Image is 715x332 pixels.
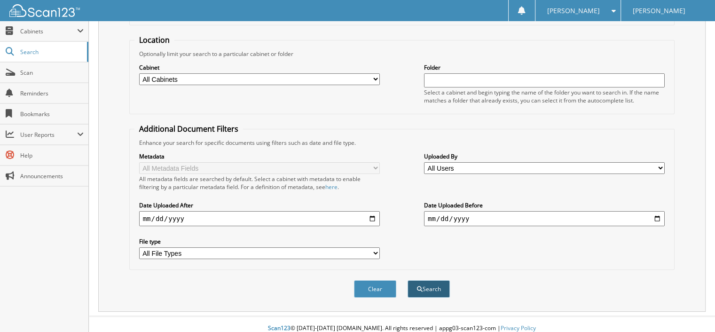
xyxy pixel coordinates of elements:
span: Help [20,151,84,159]
legend: Location [134,35,174,45]
label: Folder [424,63,665,71]
div: All metadata fields are searched by default. Select a cabinet with metadata to enable filtering b... [139,175,380,191]
iframe: Chat Widget [668,287,715,332]
label: Date Uploaded After [139,201,380,209]
span: User Reports [20,131,77,139]
legend: Additional Document Filters [134,124,243,134]
input: start [139,211,380,226]
label: Metadata [139,152,380,160]
img: scan123-logo-white.svg [9,4,80,17]
label: Date Uploaded Before [424,201,665,209]
a: Privacy Policy [501,324,536,332]
span: Announcements [20,172,84,180]
div: Enhance your search for specific documents using filters such as date and file type. [134,139,670,147]
span: Search [20,48,82,56]
span: Reminders [20,89,84,97]
span: Scan123 [268,324,291,332]
button: Search [408,280,450,298]
label: Uploaded By [424,152,665,160]
a: here [325,183,338,191]
div: Optionally limit your search to a particular cabinet or folder [134,50,670,58]
label: File type [139,237,380,245]
span: [PERSON_NAME] [547,8,600,14]
span: Scan [20,69,84,77]
span: Bookmarks [20,110,84,118]
button: Clear [354,280,396,298]
span: Cabinets [20,27,77,35]
label: Cabinet [139,63,380,71]
span: [PERSON_NAME] [633,8,685,14]
div: Select a cabinet and begin typing the name of the folder you want to search in. If the name match... [424,88,665,104]
input: end [424,211,665,226]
